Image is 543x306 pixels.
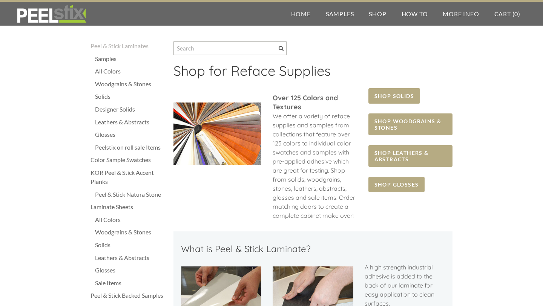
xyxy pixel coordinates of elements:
[95,240,166,249] a: Solids
[361,2,394,26] a: Shop
[394,2,436,26] a: How To
[90,41,166,50] a: Peel & Stick Laminates
[173,103,261,165] img: Picture
[318,2,362,26] a: Samples
[273,112,355,219] span: We offer a variety of reface supplies and samples from collections that feature over 125 colors t...
[95,118,166,127] a: Leathers & Abstracts
[90,168,166,186] a: KOR Peel & Stick Accent Planks
[95,92,166,101] a: Solids
[284,2,318,26] a: Home
[95,130,166,139] a: Glosses
[368,88,420,104] a: SHOP SOLIDS
[279,46,284,51] span: Search
[95,67,166,76] a: All Colors
[15,5,88,23] img: REFACE SUPPLIES
[95,228,166,237] a: Woodgrains & Stones
[181,243,311,254] font: What is Peel & Stick Laminate?
[368,177,425,192] a: SHOP GLOSSES
[95,266,166,275] a: Glosses
[95,80,166,89] a: Woodgrains & Stones
[95,190,166,199] a: Peel & Stick Natura Stone
[514,10,518,17] span: 0
[95,105,166,114] a: Designer Solids
[368,113,452,135] a: SHOP WOODGRAINS & STONES
[95,143,166,152] a: Peelstix on roll sale Items
[95,215,166,224] a: All Colors
[95,278,166,288] a: Sale Items
[273,93,338,111] font: ​Over 125 Colors and Textures
[435,2,486,26] a: More Info
[95,54,166,63] a: Samples
[173,41,287,55] input: Search
[90,291,166,300] a: Peel & Stick Backed Samples
[90,155,166,164] a: Color Sample Swatches
[90,202,166,211] a: Laminate Sheets
[368,145,452,167] a: SHOP LEATHERS & ABSTRACTS
[173,63,452,84] h2: ​Shop for Reface Supplies
[487,2,528,26] a: Cart (0)
[95,253,166,262] a: Leathers & Abstracts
